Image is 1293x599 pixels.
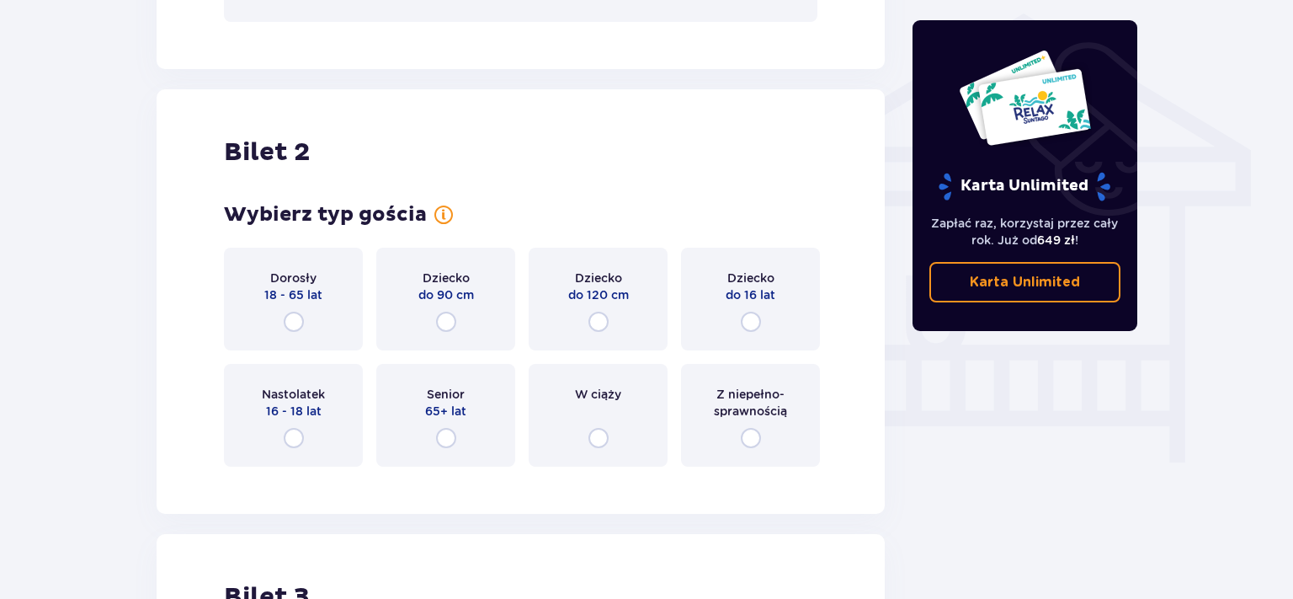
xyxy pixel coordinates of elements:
p: Nastolatek [262,386,325,403]
p: do 16 lat [726,286,775,303]
span: 649 zł [1037,233,1075,247]
p: Senior [427,386,465,403]
p: do 120 cm [568,286,629,303]
p: Bilet 2 [224,136,310,168]
p: Dziecko [575,270,622,286]
p: 18 - 65 lat [264,286,322,303]
p: Wybierz typ gościa [224,202,427,227]
p: Karta Unlimited [937,172,1112,201]
p: W ciąży [575,386,621,403]
a: Karta Unlimited [929,262,1121,302]
p: 16 - 18 lat [266,403,322,420]
p: Zapłać raz, korzystaj przez cały rok. Już od ! [929,215,1121,249]
p: Dorosły [270,270,317,286]
p: do 90 cm [418,286,474,303]
p: Karta Unlimited [970,273,1080,291]
p: Z niepełno­sprawnością [696,386,805,420]
p: 65+ lat [425,403,466,420]
p: Dziecko [727,270,774,286]
p: Dziecko [423,270,470,286]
